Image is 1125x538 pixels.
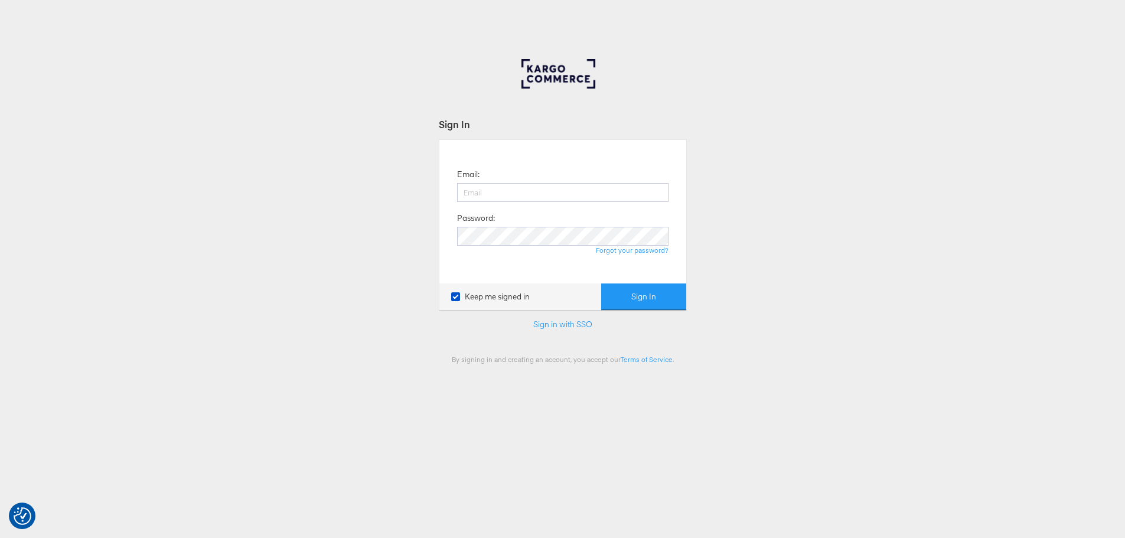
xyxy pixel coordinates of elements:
[457,169,480,180] label: Email:
[621,355,673,364] a: Terms of Service
[596,246,669,255] a: Forgot your password?
[457,213,495,224] label: Password:
[533,319,592,330] a: Sign in with SSO
[457,183,669,202] input: Email
[601,283,686,310] button: Sign In
[14,507,31,525] button: Consent Preferences
[439,355,687,364] div: By signing in and creating an account, you accept our .
[451,291,530,302] label: Keep me signed in
[439,118,687,131] div: Sign In
[14,507,31,525] img: Revisit consent button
